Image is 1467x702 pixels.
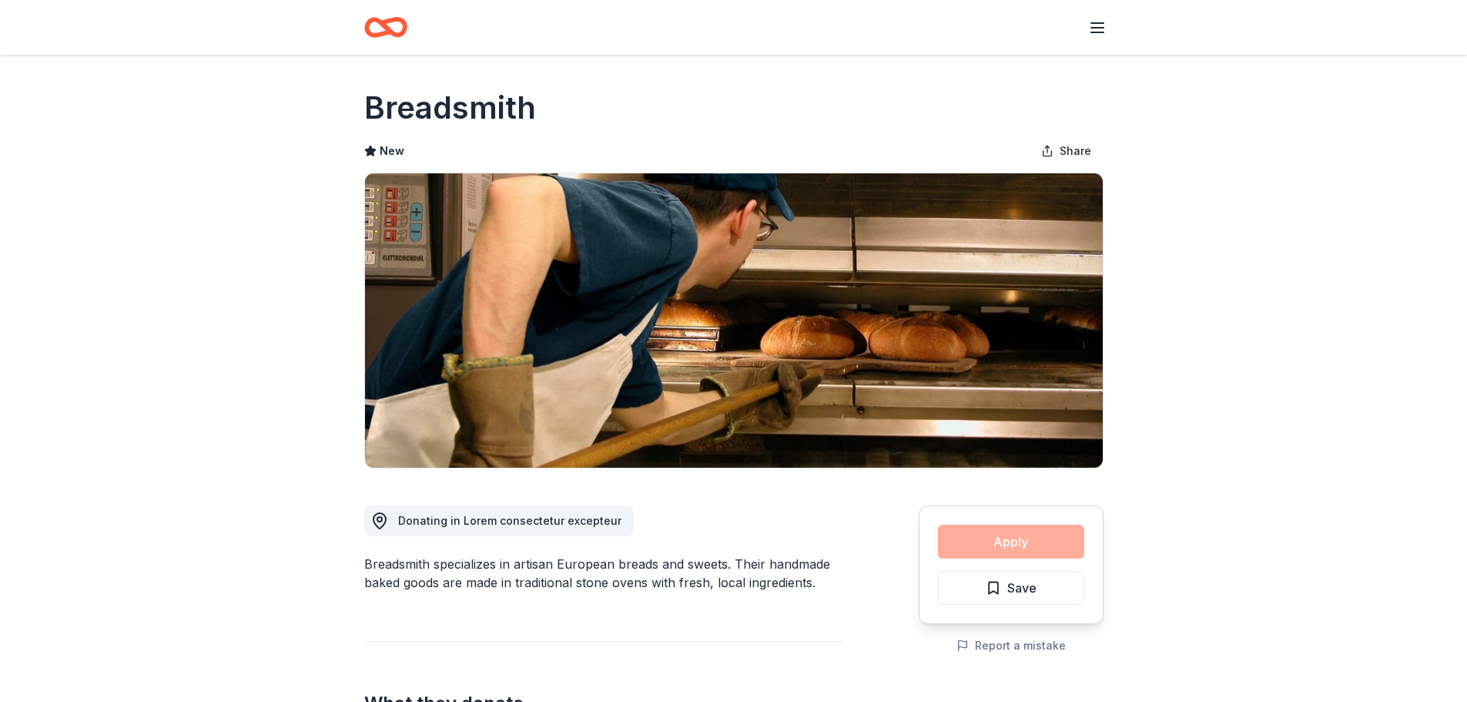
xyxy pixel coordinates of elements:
button: Save [938,571,1084,605]
button: Share [1029,136,1104,166]
span: New [380,142,404,160]
button: Report a mistake [956,637,1066,655]
img: Image for Breadsmith [365,173,1103,468]
a: Home [364,9,407,45]
h1: Breadsmith [364,86,536,129]
span: Donating in Lorem consectetur excepteur [398,514,621,527]
div: Breadsmith specializes in artisan European breads and sweets. Their handmade baked goods are made... [364,555,845,592]
span: Save [1007,578,1037,598]
span: Share [1060,142,1091,160]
